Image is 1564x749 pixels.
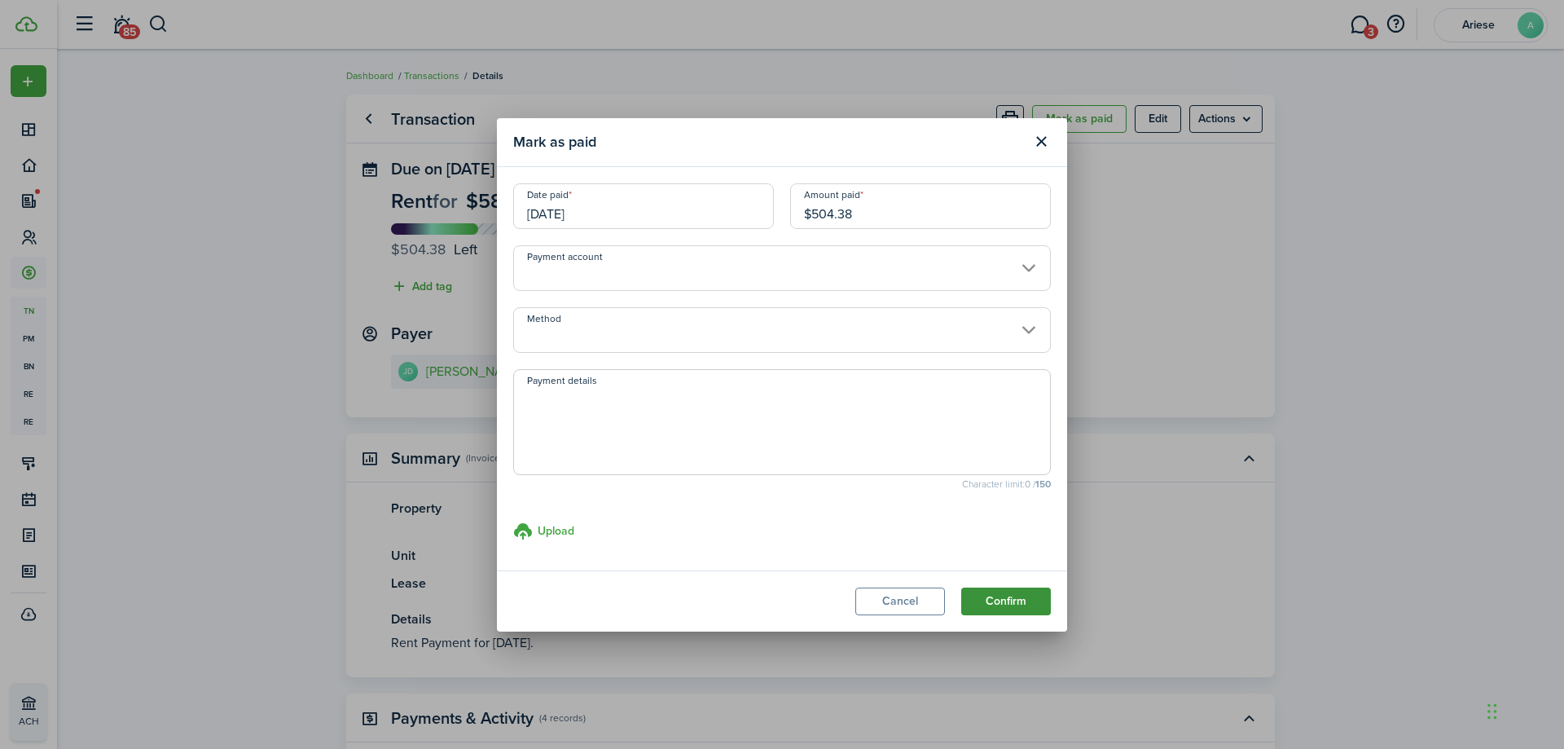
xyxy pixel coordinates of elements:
div: Drag [1487,687,1497,736]
small: Character limit: 0 / [513,479,1051,489]
button: Confirm [961,588,1051,615]
input: mm/dd/yyyy [513,183,774,229]
iframe: Chat Widget [1293,573,1564,749]
input: 0.00 [790,183,1051,229]
button: Close modal [1027,128,1055,156]
h3: Upload [538,522,574,540]
modal-title: Mark as paid [513,126,1023,158]
b: 150 [1035,477,1051,491]
button: Cancel [855,588,945,615]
